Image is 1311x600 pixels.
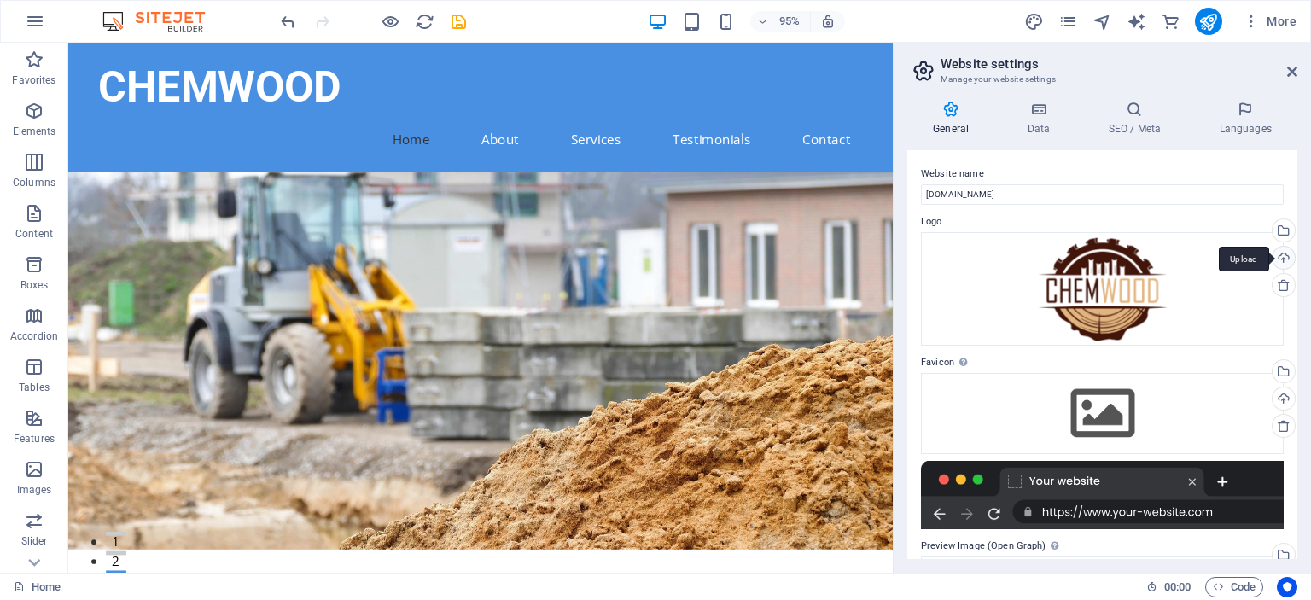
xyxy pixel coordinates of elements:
[1082,101,1193,137] h4: SEO / Meta
[1024,12,1044,32] i: Design (Ctrl+Alt+Y)
[1205,577,1263,597] button: Code
[1164,577,1191,597] span: 00 00
[921,164,1284,184] label: Website name
[1193,101,1297,137] h4: Languages
[1092,11,1113,32] button: navigator
[941,72,1263,87] h3: Manage your website settings
[921,184,1284,205] input: Name...
[921,352,1284,373] label: Favicon
[39,556,61,560] button: 3
[1277,577,1297,597] button: Usercentrics
[15,227,53,241] p: Content
[39,535,61,539] button: 2
[13,176,55,189] p: Columns
[1161,11,1181,32] button: commerce
[17,483,52,497] p: Images
[414,11,434,32] button: reload
[1236,8,1303,35] button: More
[1001,101,1082,137] h4: Data
[448,11,469,32] button: save
[941,56,1297,72] h2: Website settings
[1161,12,1180,32] i: Commerce
[820,14,836,29] i: On resize automatically adjust zoom level to fit chosen device.
[921,212,1284,232] label: Logo
[14,432,55,446] p: Features
[14,577,61,597] a: Click to cancel selection. Double-click to open Pages
[13,125,56,138] p: Elements
[12,73,55,87] p: Favorites
[1146,577,1192,597] h6: Session time
[278,12,298,32] i: Undo: Change colors (Ctrl+Z)
[750,11,811,32] button: 95%
[98,11,226,32] img: Editor Logo
[921,232,1284,347] div: TransparentCHEMWOODLogo-YCAjMx5HuCqKFO9JFKE7Qg.png
[1058,12,1078,32] i: Pages (Ctrl+Alt+S)
[1272,246,1296,270] a: Upload
[1024,11,1045,32] button: design
[1195,8,1222,35] button: publish
[21,534,48,548] p: Slider
[776,11,803,32] h6: 95%
[415,12,434,32] i: Reload page
[449,12,469,32] i: Save (Ctrl+S)
[1127,11,1147,32] button: text_generator
[1176,580,1179,593] span: :
[921,536,1284,556] label: Preview Image (Open Graph)
[1213,577,1256,597] span: Code
[20,278,49,292] p: Boxes
[277,11,298,32] button: undo
[19,381,50,394] p: Tables
[10,329,58,343] p: Accordion
[39,515,61,519] button: 1
[1127,12,1146,32] i: AI Writer
[1243,13,1296,30] span: More
[1198,12,1218,32] i: Publish
[1058,11,1079,32] button: pages
[907,101,1001,137] h4: General
[921,373,1284,453] div: Select files from the file manager, stock photos, or upload file(s)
